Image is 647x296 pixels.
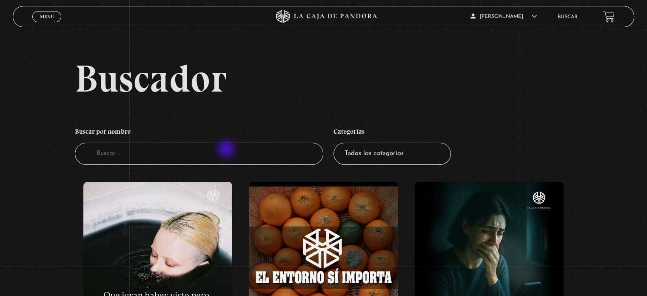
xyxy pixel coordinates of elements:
[603,11,615,22] a: View your shopping cart
[333,123,451,143] h4: Categorías
[37,21,57,27] span: Cerrar
[470,14,537,19] span: [PERSON_NAME]
[558,14,578,20] a: Buscar
[75,59,634,98] h2: Buscador
[40,14,54,19] span: Menu
[75,123,323,143] h4: Buscar por nombre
